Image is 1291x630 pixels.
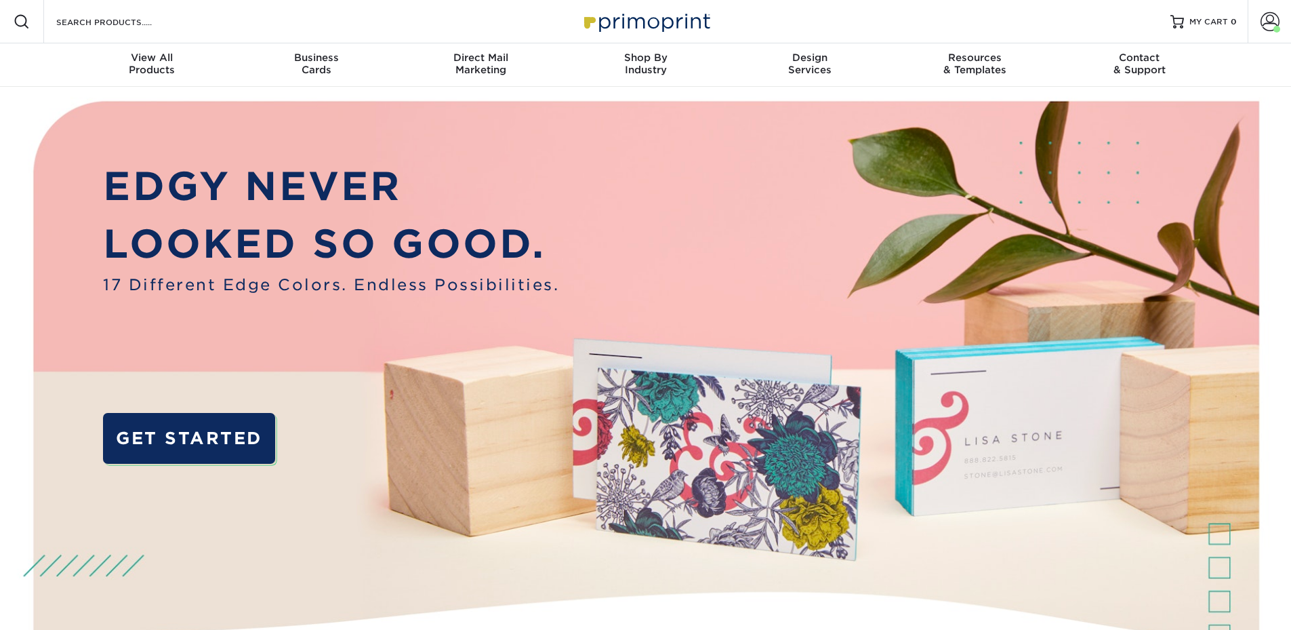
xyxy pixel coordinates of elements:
[728,43,893,87] a: DesignServices
[728,52,893,76] div: Services
[1057,52,1222,64] span: Contact
[1057,43,1222,87] a: Contact& Support
[103,413,274,464] a: GET STARTED
[234,52,398,76] div: Cards
[563,52,728,64] span: Shop By
[1231,17,1237,26] span: 0
[398,43,563,87] a: Direct MailMarketing
[1057,52,1222,76] div: & Support
[398,52,563,64] span: Direct Mail
[893,52,1057,64] span: Resources
[103,157,559,216] p: EDGY NEVER
[70,52,234,76] div: Products
[563,43,728,87] a: Shop ByIndustry
[728,52,893,64] span: Design
[578,7,714,36] img: Primoprint
[893,52,1057,76] div: & Templates
[398,52,563,76] div: Marketing
[55,14,187,30] input: SEARCH PRODUCTS.....
[234,43,398,87] a: BusinessCards
[1189,16,1228,28] span: MY CART
[234,52,398,64] span: Business
[103,215,559,273] p: LOOKED SO GOOD.
[70,43,234,87] a: View AllProducts
[70,52,234,64] span: View All
[893,43,1057,87] a: Resources& Templates
[103,273,559,296] span: 17 Different Edge Colors. Endless Possibilities.
[563,52,728,76] div: Industry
